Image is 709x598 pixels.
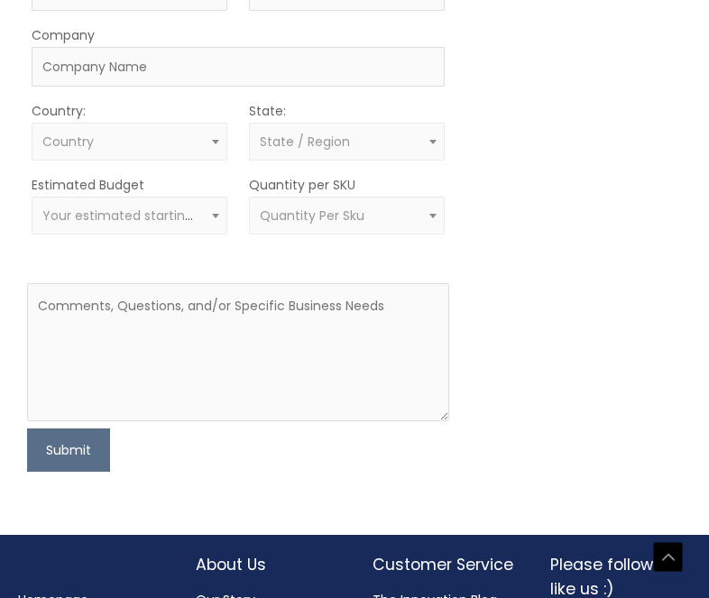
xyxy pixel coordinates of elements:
[249,99,286,123] label: State:
[32,173,144,197] label: Estimated Budget
[32,23,95,47] label: Company
[260,133,350,151] span: State / Region
[32,99,86,123] label: Country:
[27,428,110,472] button: Submit
[42,133,94,151] span: Country
[32,47,445,87] input: Company Name
[42,207,243,225] span: Your estimated starting budget
[249,173,355,197] label: Quantity per SKU
[196,553,337,576] h2: About Us
[373,553,514,576] h2: Customer Service
[260,207,364,225] span: Quantity Per Sku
